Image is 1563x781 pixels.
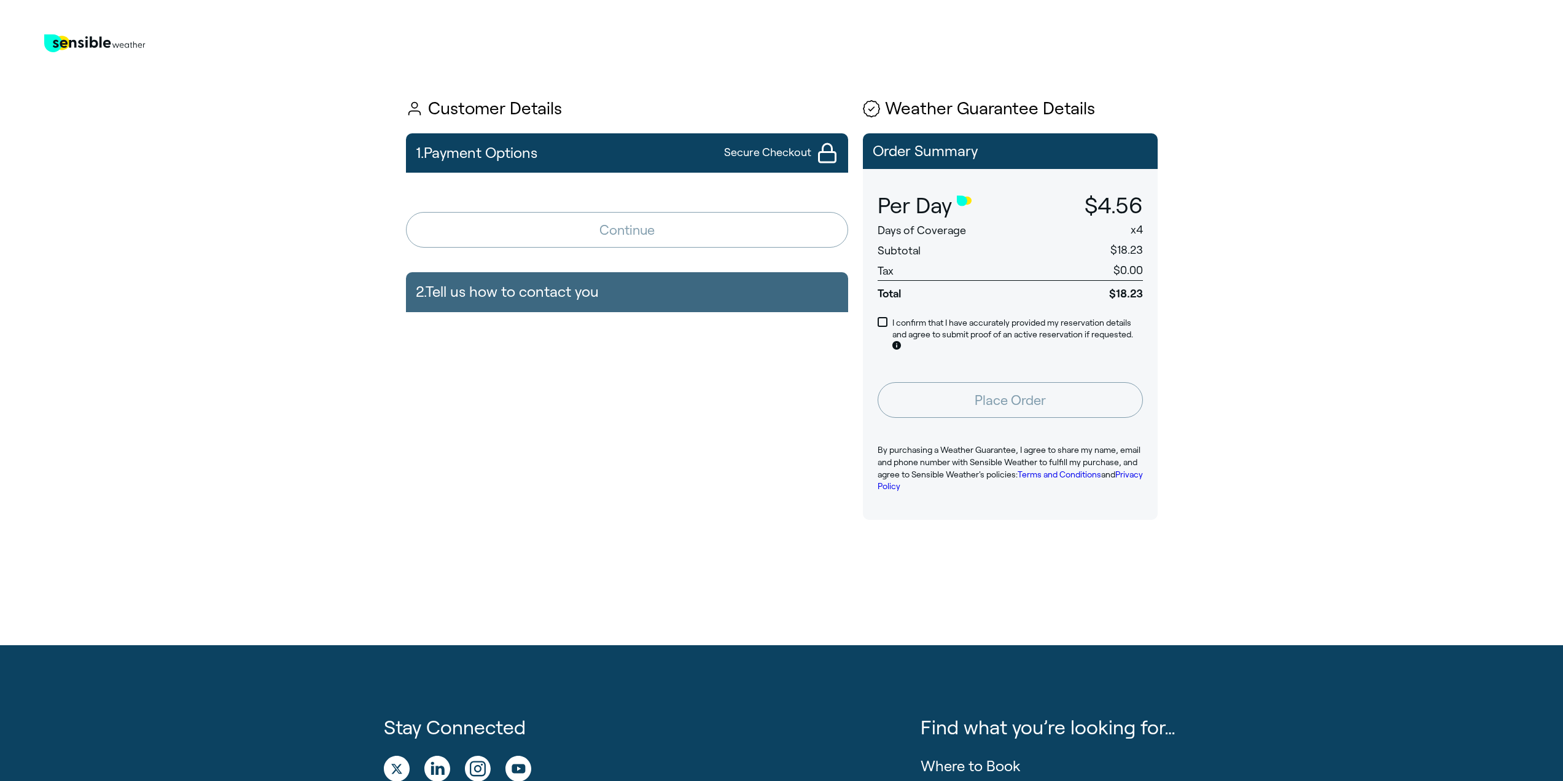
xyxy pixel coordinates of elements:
p: By purchasing a Weather Guarantee, I agree to share my name, email and phone number with Sensible... [878,444,1143,492]
button: Continue [406,212,848,248]
h1: Weather Guarantee Details [863,100,1158,119]
button: 1.Payment OptionsSecure Checkout [406,133,848,173]
span: Per Day [878,194,952,218]
p: I confirm that I have accurately provided my reservation details and agree to submit proof of an ... [892,317,1143,353]
h1: Stay Connected [384,714,902,742]
button: Place Order [878,382,1143,418]
span: Days of Coverage [878,224,966,237]
span: x 4 [1131,224,1143,236]
span: Secure Checkout [724,145,811,160]
span: $18.23 [1039,280,1143,301]
span: $18.23 [1110,244,1143,256]
iframe: Customer reviews powered by Trustpilot [863,540,1158,626]
a: Where to Book [921,758,1021,774]
span: Total [878,280,1039,301]
h1: Customer Details [406,100,848,119]
h2: 1. Payment Options [416,138,537,168]
a: Terms and Conditions [1018,469,1101,479]
span: Tax [878,265,894,277]
p: Find what you’re looking for… [921,714,1179,742]
span: $4.56 [1085,194,1143,218]
span: Subtotal [878,245,921,257]
p: Order Summary [873,143,1148,159]
span: $0.00 [1113,264,1143,277]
